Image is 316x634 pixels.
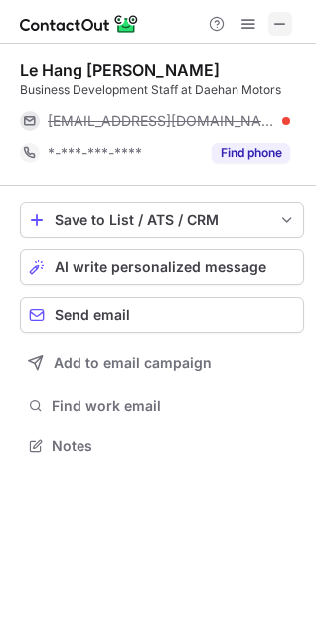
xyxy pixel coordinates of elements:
div: Save to List / ATS / CRM [55,212,269,228]
span: Send email [55,307,130,323]
button: Add to email campaign [20,345,304,381]
span: AI write personalized message [55,259,266,275]
span: Add to email campaign [54,355,212,371]
span: Find work email [52,397,296,415]
span: [EMAIL_ADDRESS][DOMAIN_NAME] [48,112,275,130]
button: AI write personalized message [20,249,304,285]
button: save-profile-one-click [20,202,304,238]
button: Reveal Button [212,143,290,163]
button: Send email [20,297,304,333]
button: Find work email [20,393,304,420]
img: ContactOut v5.3.10 [20,12,139,36]
button: Notes [20,432,304,460]
div: Business Development Staff at Daehan Motors [20,81,304,99]
div: Le Hang [PERSON_NAME] [20,60,220,79]
span: Notes [52,437,296,455]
